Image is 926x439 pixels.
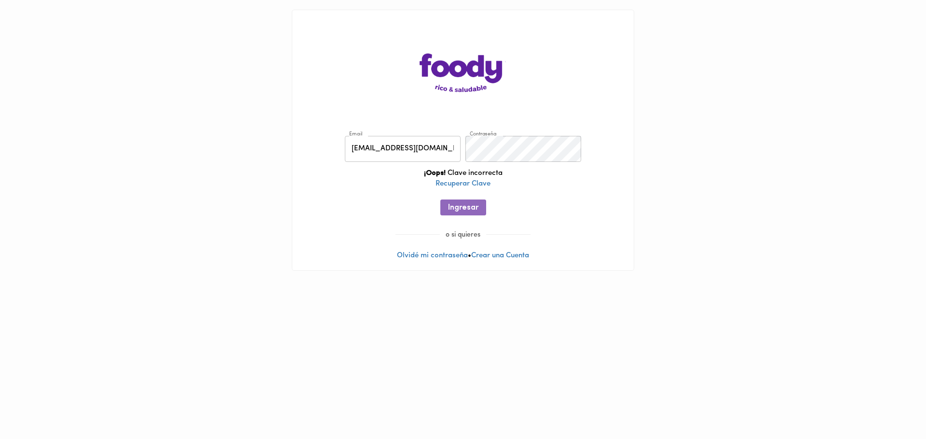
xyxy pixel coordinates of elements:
iframe: Messagebird Livechat Widget [870,383,916,429]
input: pepitoperez@gmail.com [345,136,461,162]
img: logo-main-page.png [420,53,506,92]
button: Ingresar [440,200,486,215]
a: Crear una Cuenta [471,252,529,259]
span: o si quieres [440,231,486,239]
a: Olvidé mi contraseña [397,252,468,259]
div: • [292,10,634,270]
div: Clave incorrecta [302,168,624,199]
b: ¡Oops! [424,170,446,177]
a: Recuperar Clave [436,180,490,187]
span: Ingresar [448,203,478,213]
